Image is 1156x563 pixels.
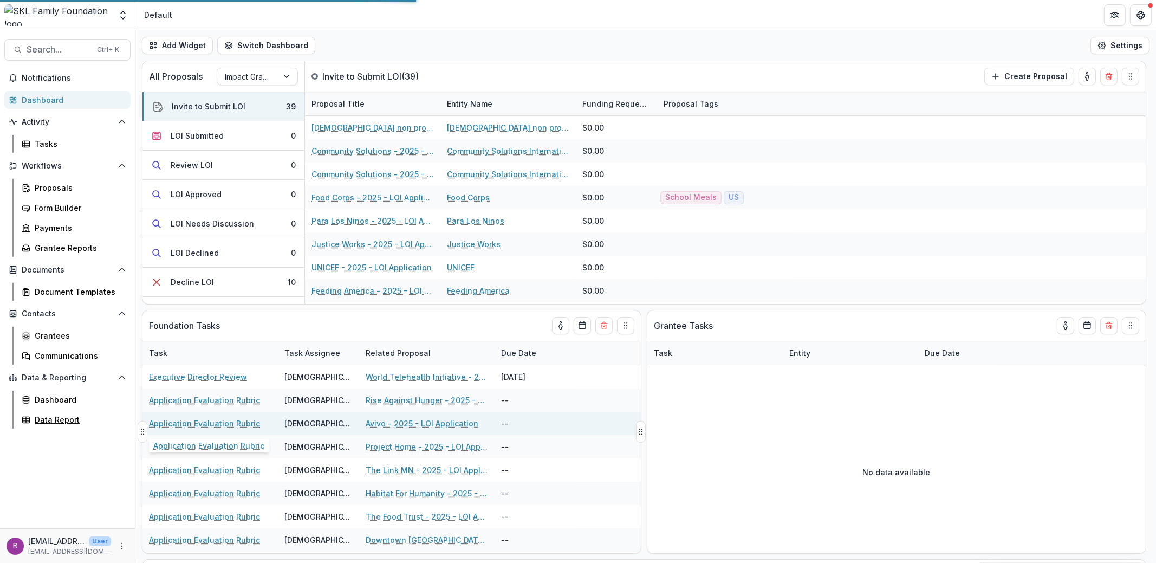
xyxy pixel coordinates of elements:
[582,262,604,273] div: $0.00
[142,92,304,121] button: Invite to Submit LOI39
[17,347,131,365] a: Communications
[495,365,576,389] div: [DATE]
[142,121,304,151] button: LOI Submitted0
[582,238,604,250] div: $0.00
[284,511,353,522] div: [DEMOGRAPHIC_DATA]
[171,130,224,141] div: LOI Submitted
[359,341,495,365] div: Related Proposal
[576,92,657,115] div: Funding Requested
[278,341,359,365] div: Task Assignee
[171,159,213,171] div: Review LOI
[144,9,172,21] div: Default
[647,347,679,359] div: Task
[17,411,131,429] a: Data Report
[311,238,434,250] a: Justice Works - 2025 - LOI Application
[447,169,569,180] a: Community Solutions International, Inc.
[4,369,131,386] button: Open Data & Reporting
[359,347,437,359] div: Related Proposal
[140,7,177,23] nav: breadcrumb
[495,505,576,528] div: --
[142,209,304,238] button: LOI Needs Discussion0
[149,394,260,406] a: Application Evaluation Rubric
[17,327,131,345] a: Grantees
[4,69,131,87] button: Notifications
[35,394,122,405] div: Dashboard
[305,98,371,109] div: Proposal Title
[636,421,646,443] button: Drag
[291,130,296,141] div: 0
[17,283,131,301] a: Document Templates
[115,540,128,553] button: More
[311,122,434,133] a: [DEMOGRAPHIC_DATA] non profit - 2025 - LOI Application
[35,222,122,234] div: Payments
[284,534,353,546] div: [DEMOGRAPHIC_DATA]
[647,341,783,365] div: Task
[149,464,260,476] a: Application Evaluation Rubric
[582,169,604,180] div: $0.00
[366,488,488,499] a: Habitat For Humanity - 2025 - LOI Application
[311,215,434,227] a: Para Los Ninos - 2025 - LOI Application
[1057,317,1074,334] button: toggle-assigned-to-me
[447,192,490,203] a: Food Corps
[171,218,254,229] div: LOI Needs Discussion
[284,464,353,476] div: [DEMOGRAPHIC_DATA]
[665,193,717,202] span: School Meals
[447,262,475,273] a: UNICEF
[17,239,131,257] a: Grantee Reports
[440,92,576,115] div: Entity Name
[366,418,478,429] a: Avivo - 2025 - LOI Application
[35,286,122,297] div: Document Templates
[311,145,434,157] a: Community Solutions - 2025 - LOI Application
[582,122,604,133] div: $0.00
[149,488,260,499] a: Application Evaluation Rubric
[783,341,918,365] div: Entity
[149,441,260,452] a: Application Evaluation Rubric
[4,39,131,61] button: Search...
[984,68,1074,85] button: Create Proposal
[291,218,296,229] div: 0
[13,542,17,549] div: rvetter@resanpartners.com
[4,91,131,109] a: Dashboard
[495,341,576,365] div: Due Date
[27,44,90,55] span: Search...
[617,317,634,334] button: Drag
[142,180,304,209] button: LOI Approved0
[35,330,122,341] div: Grantees
[171,189,222,200] div: LOI Approved
[278,347,347,359] div: Task Assignee
[582,192,604,203] div: $0.00
[1079,317,1096,334] button: Calendar
[918,347,966,359] div: Due Date
[495,482,576,505] div: --
[142,268,304,297] button: Decline LOI10
[22,161,113,171] span: Workflows
[28,535,85,547] p: [EMAIL_ADDRESS][DOMAIN_NAME]
[172,101,245,112] div: Invite to Submit LOI
[142,341,278,365] div: Task
[495,458,576,482] div: --
[4,113,131,131] button: Open Activity
[89,536,111,546] p: User
[1130,4,1152,26] button: Get Help
[366,464,488,476] a: The Link MN - 2025 - LOI Application
[17,391,131,409] a: Dashboard
[171,276,214,288] div: Decline LOI
[447,285,510,296] a: Feeding America
[1079,68,1096,85] button: toggle-assigned-to-me
[149,511,260,522] a: Application Evaluation Rubric
[35,242,122,254] div: Grantee Reports
[286,101,296,112] div: 39
[35,414,122,425] div: Data Report
[35,138,122,150] div: Tasks
[495,412,576,435] div: --
[284,394,353,406] div: [DEMOGRAPHIC_DATA]
[22,373,113,383] span: Data & Reporting
[149,371,247,383] a: Executive Director Review
[17,199,131,217] a: Form Builder
[783,347,817,359] div: Entity
[582,215,604,227] div: $0.00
